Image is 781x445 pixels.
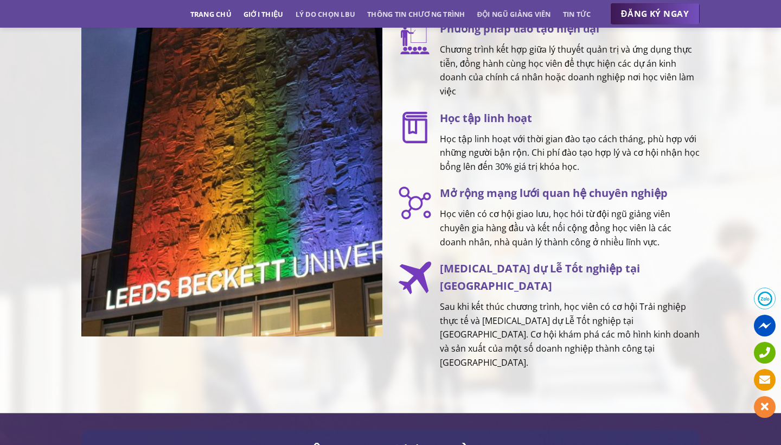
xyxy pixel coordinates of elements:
[440,185,700,202] h3: Mở rộng mạng lưới quan hệ chuyên nghiệp
[367,4,465,24] a: Thông tin chương trình
[190,4,232,24] a: Trang chủ
[440,20,700,37] h3: Phương pháp đào tạo hiện đại
[244,4,284,24] a: Giới thiệu
[440,110,700,127] h3: Học tập linh hoạt
[440,260,700,295] h3: [MEDICAL_DATA] dự Lễ Tốt nghiệp tại [GEOGRAPHIC_DATA]
[440,207,700,249] p: Học viên có cơ hội giao lưu, học hỏi từ đội ngũ giảng viên chuyên gia hàng đầu và kết nối cộng đồ...
[621,7,689,21] span: ĐĂNG KÝ NGAY
[440,132,700,174] p: Học tập linh hoạt với thời gian đào tạo cách tháng, phù hợp với những người bận rộn. Chi phí đào ...
[440,43,700,98] p: Chương trình kết hợp giữa lý thuyết quản trị và ứng dụng thực tiễn, đồng hành cùng học viên để th...
[610,3,700,25] a: ĐĂNG KÝ NGAY
[563,4,591,24] a: Tin tức
[440,300,700,370] p: Sau khi kết thúc chương trình, học viên có cơ hội Trải nghiệp thực tế và [MEDICAL_DATA] dự Lễ Tốt...
[296,4,356,24] a: Lý do chọn LBU
[477,4,551,24] a: Đội ngũ giảng viên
